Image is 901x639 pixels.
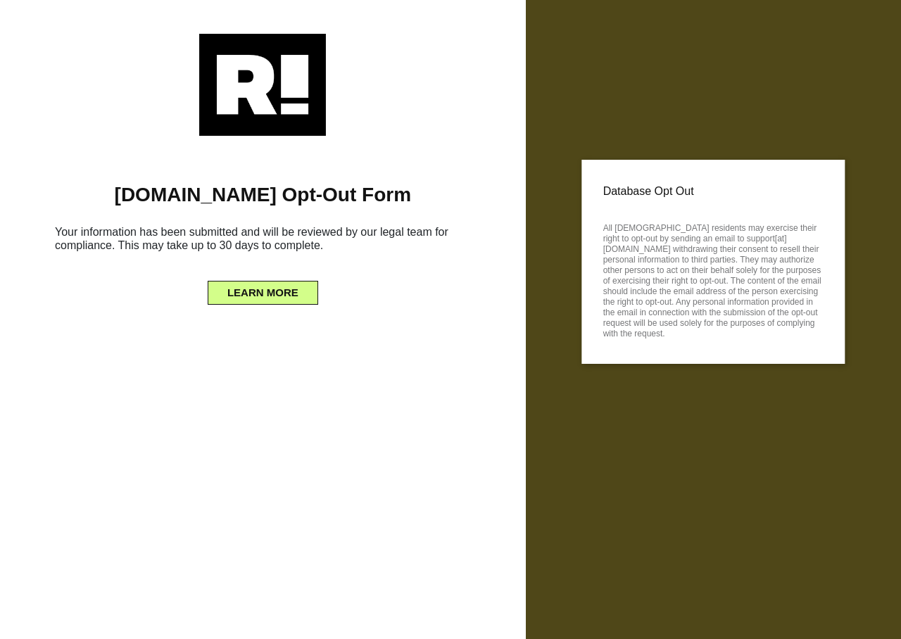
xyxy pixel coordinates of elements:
[199,34,326,136] img: Retention.com
[21,183,505,207] h1: [DOMAIN_NAME] Opt-Out Form
[603,181,824,202] p: Database Opt Out
[603,219,824,339] p: All [DEMOGRAPHIC_DATA] residents may exercise their right to opt-out by sending an email to suppo...
[208,283,318,294] a: LEARN MORE
[21,220,505,263] h6: Your information has been submitted and will be reviewed by our legal team for compliance. This m...
[208,281,318,305] button: LEARN MORE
